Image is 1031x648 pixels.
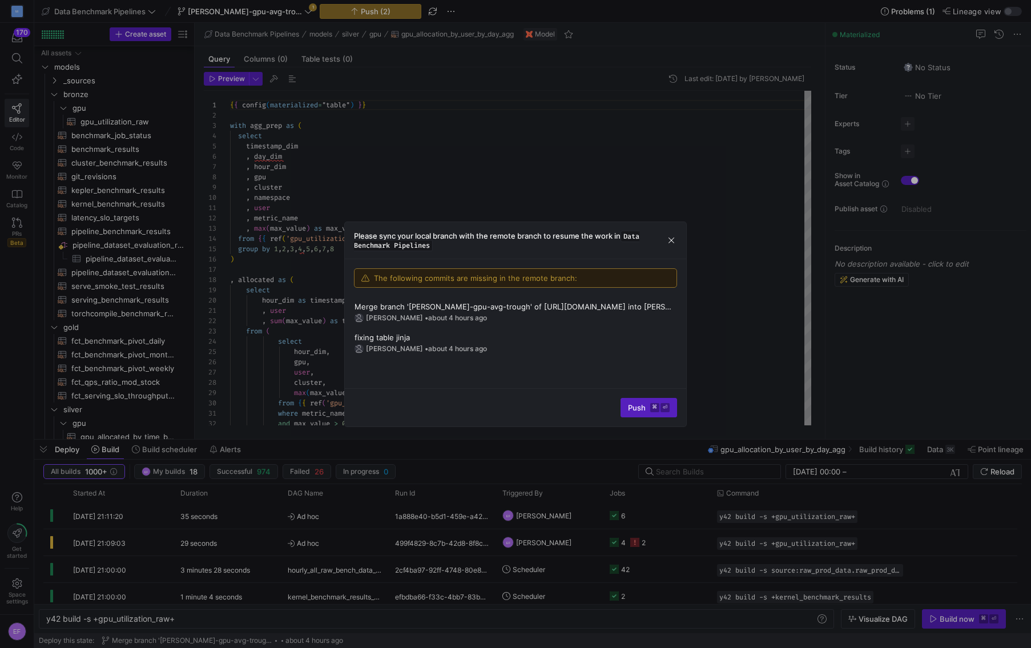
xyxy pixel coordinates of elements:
[621,398,677,417] button: Push⌘⏎
[355,333,676,342] div: fixing table jinja
[354,231,639,251] span: Data Benchmark Pipelines
[650,403,659,412] kbd: ⌘
[355,302,676,311] div: Merge branch '[PERSON_NAME]-gpu-avg-trough' of [URL][DOMAIN_NAME] into [PERSON_NAME]-gpu-avg-trough
[661,403,670,412] kbd: ⏎
[374,273,577,283] span: The following commits are missing in the remote branch:
[366,345,487,353] div: [PERSON_NAME] •
[366,314,487,322] div: [PERSON_NAME] •
[428,313,487,322] span: about 4 hours ago
[345,297,686,328] button: Merge branch '[PERSON_NAME]-gpu-avg-trough' of [URL][DOMAIN_NAME] into [PERSON_NAME]-gpu-avg-trou...
[354,231,666,249] h3: Please sync your local branch with the remote branch to resume the work in
[345,328,686,359] button: fixing table jinja[PERSON_NAME] •about 4 hours ago
[428,344,487,353] span: about 4 hours ago
[628,403,670,412] span: Push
